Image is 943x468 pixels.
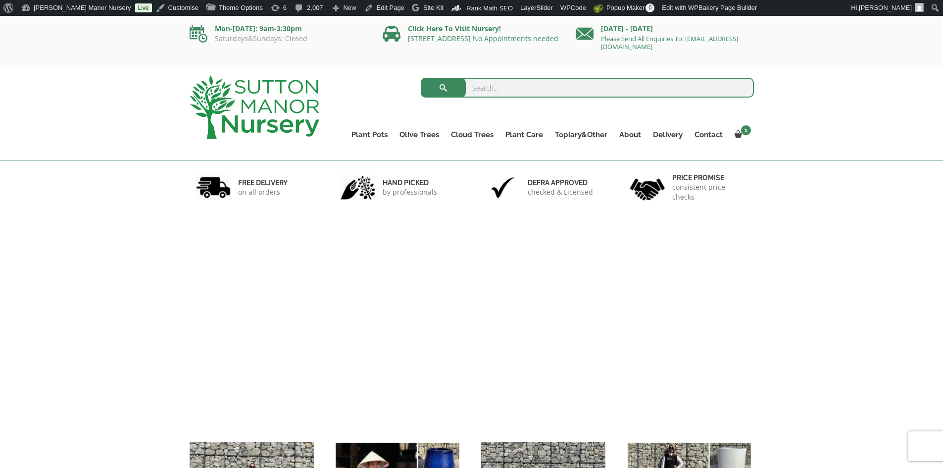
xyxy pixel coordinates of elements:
[859,4,912,11] span: [PERSON_NAME]
[729,128,754,142] a: 1
[190,75,319,139] img: logo
[528,187,593,197] p: checked & Licensed
[741,125,751,135] span: 1
[238,178,288,187] h6: FREE DELIVERY
[601,34,738,51] a: Please Send All Enquiries To: [EMAIL_ADDRESS][DOMAIN_NAME]
[196,175,231,200] img: 1.jpg
[672,173,747,182] h6: Price promise
[423,4,444,11] span: Site Kit
[238,187,288,197] p: on all orders
[647,128,689,142] a: Delivery
[408,34,558,43] a: [STREET_ADDRESS] No Appointments needed
[689,128,729,142] a: Contact
[613,128,647,142] a: About
[383,187,437,197] p: by professionals
[466,4,513,12] span: Rank Math SEO
[346,128,394,142] a: Plant Pots
[672,182,747,202] p: consistent price checks
[408,24,501,33] a: Click Here To Visit Nursery!
[383,178,437,187] h6: hand picked
[341,175,375,200] img: 2.jpg
[445,128,499,142] a: Cloud Trees
[421,78,754,98] input: Search...
[499,128,549,142] a: Plant Care
[190,35,368,43] p: Saturdays&Sundays: Closed
[549,128,613,142] a: Topiary&Other
[135,3,152,12] a: Live
[528,178,593,187] h6: Defra approved
[576,23,754,35] p: [DATE] - [DATE]
[630,172,665,203] img: 4.jpg
[486,175,520,200] img: 3.jpg
[645,3,654,12] span: 0
[394,128,445,142] a: Olive Trees
[190,23,368,35] p: Mon-[DATE]: 9am-3:30pm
